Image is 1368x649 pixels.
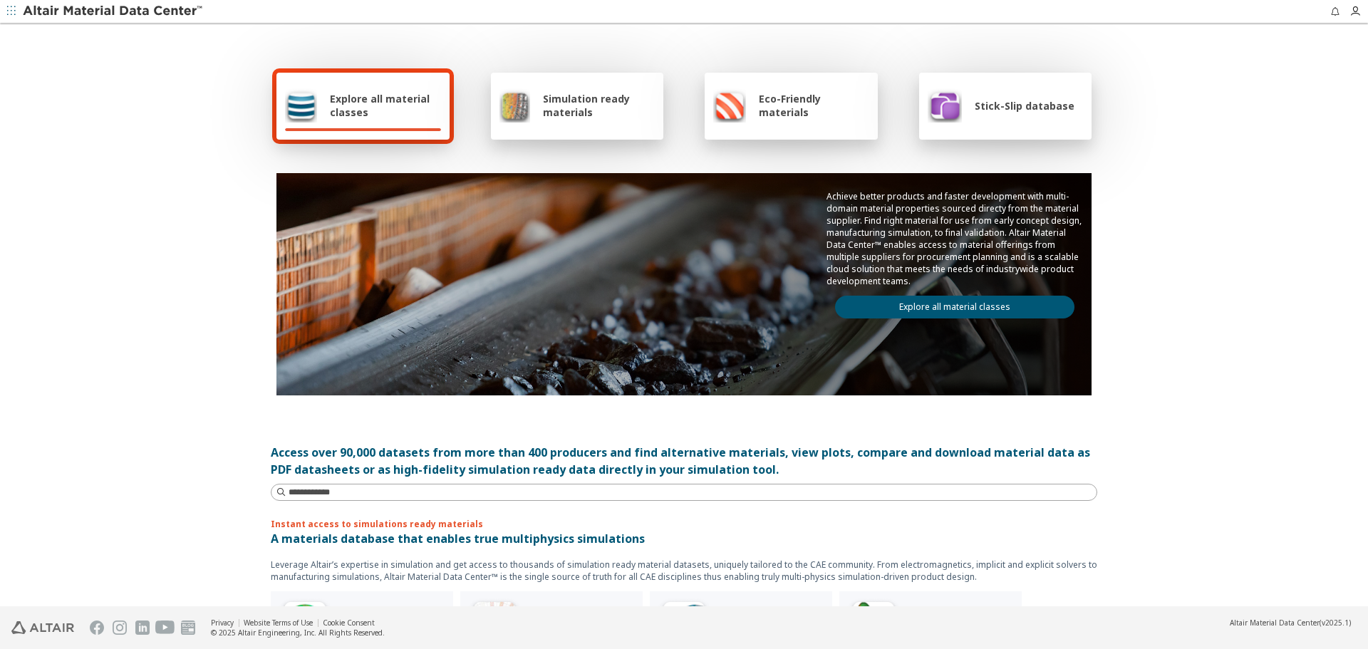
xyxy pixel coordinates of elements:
[826,190,1083,287] p: Achieve better products and faster development with multi-domain material properties sourced dire...
[1230,618,1351,628] div: (v2025.1)
[211,628,385,638] div: © 2025 Altair Engineering, Inc. All Rights Reserved.
[759,92,869,119] span: Eco-Friendly materials
[285,88,317,123] img: Explore all material classes
[211,618,234,628] a: Privacy
[499,88,530,123] img: Simulation ready materials
[1230,618,1320,628] span: Altair Material Data Center
[330,92,441,119] span: Explore all material classes
[543,92,655,119] span: Simulation ready materials
[975,99,1074,113] span: Stick-Slip database
[835,296,1074,318] a: Explore all material classes
[271,518,1097,530] p: Instant access to simulations ready materials
[928,88,962,123] img: Stick-Slip database
[271,530,1097,547] p: A materials database that enables true multiphysics simulations
[323,618,375,628] a: Cookie Consent
[713,88,746,123] img: Eco-Friendly materials
[244,618,313,628] a: Website Terms of Use
[271,559,1097,583] p: Leverage Altair’s expertise in simulation and get access to thousands of simulation ready materia...
[271,444,1097,478] div: Access over 90,000 datasets from more than 400 producers and find alternative materials, view plo...
[11,621,74,634] img: Altair Engineering
[23,4,204,19] img: Altair Material Data Center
